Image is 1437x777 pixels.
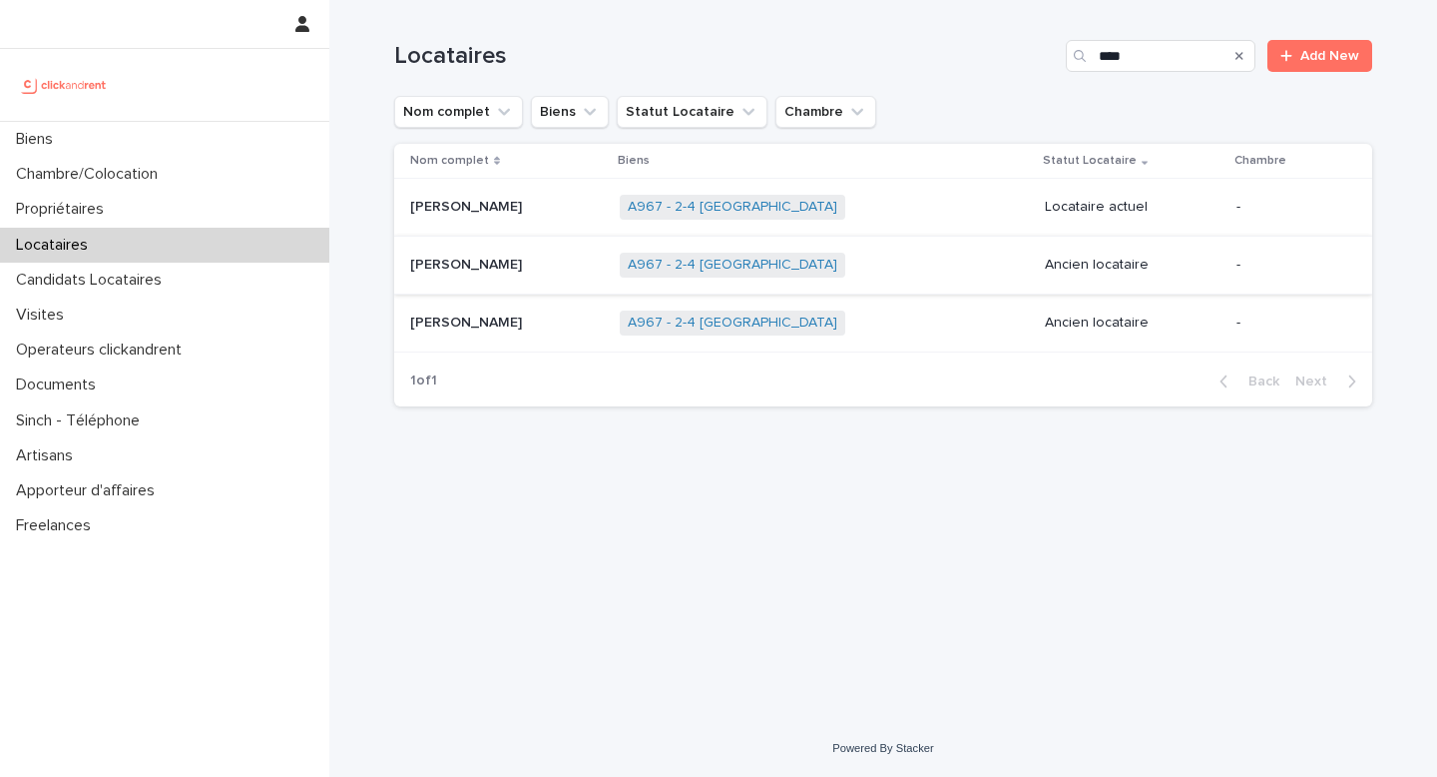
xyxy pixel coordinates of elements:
[1287,373,1372,390] button: Next
[8,130,69,149] p: Biens
[1203,373,1287,390] button: Back
[1267,40,1372,72] a: Add New
[531,96,609,128] button: Biens
[628,199,837,216] a: A967 - 2-4 [GEOGRAPHIC_DATA]
[832,742,933,754] a: Powered By Stacker
[1236,257,1340,274] p: -
[394,237,1372,295] tr: [PERSON_NAME][PERSON_NAME] A967 - 2-4 [GEOGRAPHIC_DATA] Ancien locataire-
[1236,199,1340,216] p: -
[8,165,174,184] p: Chambre/Colocation
[394,294,1372,352] tr: [PERSON_NAME][PERSON_NAME] A967 - 2-4 [GEOGRAPHIC_DATA] Ancien locataire-
[8,446,89,465] p: Artisans
[410,150,489,172] p: Nom complet
[628,257,837,274] a: A967 - 2-4 [GEOGRAPHIC_DATA]
[617,96,767,128] button: Statut Locataire
[410,311,526,332] p: [PERSON_NAME]
[1045,315,1220,332] p: Ancien locataire
[16,65,113,105] img: UCB0brd3T0yccxBKYDjQ
[410,195,526,216] p: [PERSON_NAME]
[1066,40,1255,72] input: Search
[8,516,107,535] p: Freelances
[1234,150,1286,172] p: Chambre
[8,376,112,394] p: Documents
[1300,49,1359,63] span: Add New
[8,341,198,360] p: Operateurs clickandrent
[618,150,650,172] p: Biens
[1236,315,1340,332] p: -
[8,481,171,500] p: Apporteur d'affaires
[410,253,526,274] p: [PERSON_NAME]
[8,306,80,325] p: Visites
[8,411,156,430] p: Sinch - Téléphone
[394,357,453,405] p: 1 of 1
[8,236,104,255] p: Locataires
[1045,199,1220,216] p: Locataire actuel
[394,179,1372,237] tr: [PERSON_NAME][PERSON_NAME] A967 - 2-4 [GEOGRAPHIC_DATA] Locataire actuel-
[1043,150,1137,172] p: Statut Locataire
[628,315,837,332] a: A967 - 2-4 [GEOGRAPHIC_DATA]
[8,200,120,219] p: Propriétaires
[394,96,523,128] button: Nom complet
[1045,257,1220,274] p: Ancien locataire
[775,96,876,128] button: Chambre
[394,42,1058,71] h1: Locataires
[8,271,178,290] p: Candidats Locataires
[1295,375,1339,388] span: Next
[1236,375,1279,388] span: Back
